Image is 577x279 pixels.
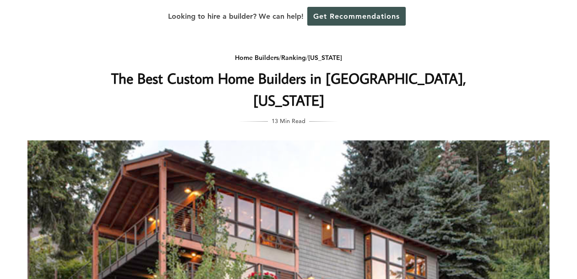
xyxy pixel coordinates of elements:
a: [US_STATE] [308,54,342,62]
span: 13 Min Read [272,116,305,126]
a: Home Builders [235,54,279,62]
a: Get Recommendations [307,7,406,26]
h1: The Best Custom Home Builders in [GEOGRAPHIC_DATA], [US_STATE] [106,67,471,111]
a: Ranking [281,54,306,62]
div: / / [106,52,471,64]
